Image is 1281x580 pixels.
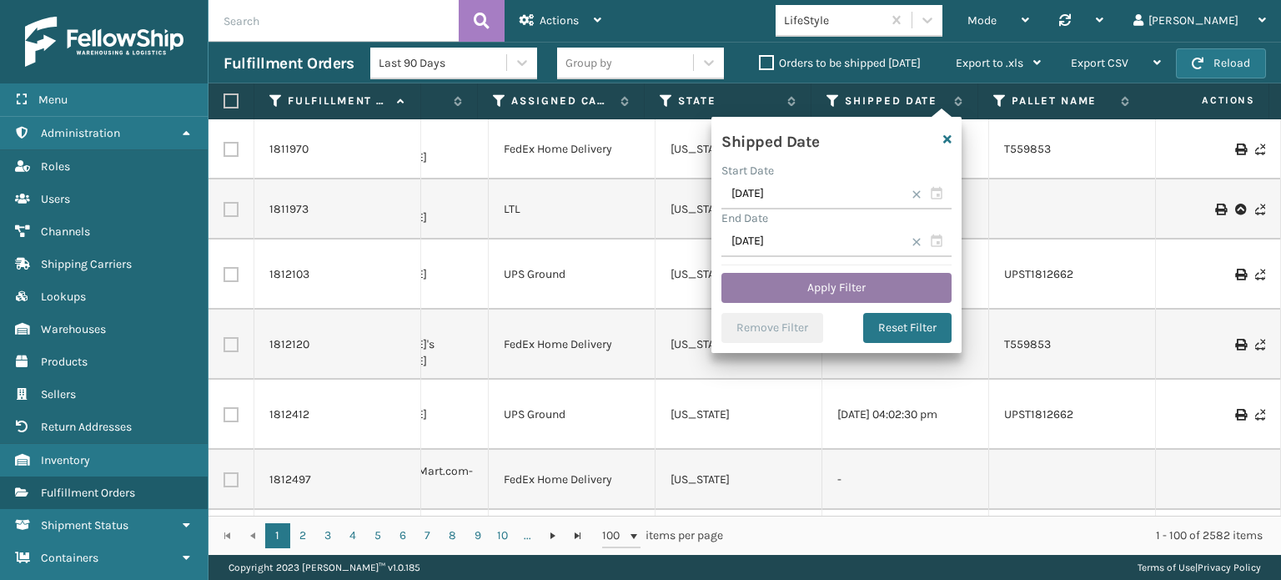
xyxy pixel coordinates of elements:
div: 1 - 100 of 2582 items [746,527,1263,544]
span: Products [41,355,88,369]
span: Lookups [41,290,86,304]
a: 1812497 [269,472,311,488]
span: Go to the last page [571,529,585,542]
i: Upload BOL [1235,204,1245,215]
span: items per page [602,523,724,548]
td: T559853 [989,119,1156,179]
span: Channels [41,224,90,239]
td: [DATE] 04:02:30 pm [822,380,989,450]
a: 1812412 [269,406,309,423]
a: 4 [340,523,365,548]
span: Inventory [41,453,90,467]
span: 100 [602,527,627,544]
td: [US_STATE] [656,450,822,510]
a: 6 [390,523,415,548]
td: UPST1812662 [989,380,1156,450]
i: Print BOL [1215,204,1225,215]
div: Group by [565,54,612,72]
td: LTL [489,179,656,240]
h4: Shipped Date [721,127,819,152]
span: Mode [967,13,997,28]
td: [DATE] 12:26:44 pm [822,510,989,580]
span: Go to the next page [546,529,560,542]
label: Orders to be shipped [DATE] [759,56,921,70]
td: [US_STATE] [656,380,822,450]
i: Print Label [1235,409,1245,421]
a: Go to the next page [540,523,565,548]
span: Containers [41,551,98,565]
img: logo [25,17,183,67]
label: Assigned Carrier Service [511,93,612,108]
a: 1811973 [269,201,309,218]
span: Return Addresses [41,420,132,434]
label: End Date [721,211,768,225]
label: Pallet Name [1012,93,1113,108]
i: Never Shipped [1255,269,1265,280]
a: 5 [365,523,390,548]
a: 1811970 [269,141,309,158]
i: Never Shipped [1255,409,1265,421]
span: Shipment Status [41,518,128,532]
td: UPST1812662 [989,240,1156,310]
a: ... [515,523,540,548]
span: Administration [41,126,120,140]
td: UPS Ground [489,240,656,310]
td: T559853 [989,310,1156,380]
i: Print Label [1235,339,1245,351]
i: Never Shipped [1255,144,1265,155]
td: FedEx Home Delivery [489,310,656,380]
button: Remove Filter [721,313,823,343]
a: Terms of Use [1138,562,1195,573]
span: Actions [540,13,579,28]
span: Export to .xls [956,56,1023,70]
a: 2 [290,523,315,548]
a: 1812103 [269,266,309,283]
a: Privacy Policy [1198,562,1261,573]
button: Reload [1176,48,1266,78]
td: - [822,450,989,510]
label: Fulfillment Order Id [288,93,389,108]
label: Start Date [721,164,774,178]
a: 3 [315,523,340,548]
div: Last 90 Days [379,54,508,72]
span: Shipping Carriers [41,257,132,271]
td: [US_STATE] [656,179,822,240]
p: Copyright 2023 [PERSON_NAME]™ v 1.0.185 [229,555,420,580]
div: | [1138,555,1261,580]
span: Users [41,192,70,206]
label: Shipped Date [845,93,946,108]
i: Print Label [1235,269,1245,280]
a: 1 [265,523,290,548]
i: Print Label [1235,144,1245,155]
button: Apply Filter [721,273,952,303]
input: MM/DD/YYYY [721,179,952,209]
span: Warehouses [41,322,106,336]
h3: Fulfillment Orders [224,53,354,73]
td: [US_STATE] [656,119,822,179]
a: 9 [465,523,490,548]
span: Roles [41,159,70,174]
span: Fulfillment Orders [41,486,135,500]
span: Export CSV [1071,56,1128,70]
span: Menu [38,93,68,107]
i: Never Shipped [1255,204,1265,215]
button: Reset Filter [863,313,952,343]
div: LifeStyle [784,12,883,29]
a: 7 [415,523,440,548]
td: FedEx Home Delivery [489,119,656,179]
input: MM/DD/YYYY [721,227,952,257]
td: UPS Ground [489,380,656,450]
i: Never Shipped [1255,339,1265,351]
td: FedEx Home Delivery [489,450,656,510]
span: Sellers [41,387,76,401]
td: [US_STATE] [656,240,822,310]
a: Go to the last page [565,523,590,548]
span: Actions [1149,87,1265,114]
a: 1812120 [269,336,309,353]
td: [US_STATE] [656,310,822,380]
td: [US_STATE] [656,510,822,580]
td: UPST8775558 [989,510,1156,580]
a: 8 [440,523,465,548]
label: State [678,93,779,108]
a: 10 [490,523,515,548]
